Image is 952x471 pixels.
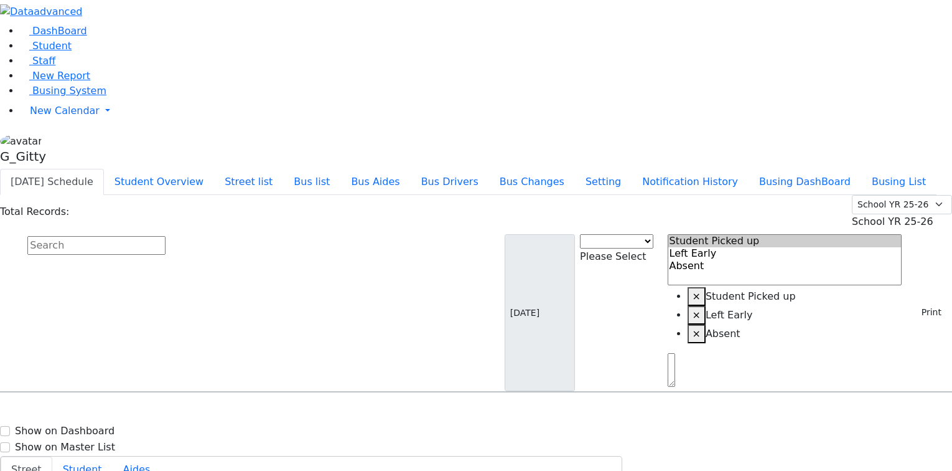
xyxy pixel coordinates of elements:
[340,169,410,195] button: Bus Aides
[489,169,575,195] button: Bus Changes
[693,290,701,302] span: ×
[214,169,283,195] button: Street list
[688,325,706,343] button: Remove item
[20,40,72,52] a: Student
[688,287,902,306] li: Student Picked up
[668,260,902,272] option: Absent
[20,55,55,67] a: Staff
[861,169,936,195] button: Busing List
[30,105,100,117] span: New Calendar
[907,303,947,322] button: Print
[20,98,952,123] a: New Calendar
[688,325,902,343] li: Absent
[706,328,740,340] span: Absent
[632,169,749,195] button: Notification History
[668,235,902,247] option: Student Picked up
[668,353,675,387] textarea: Search
[411,169,489,195] button: Bus Drivers
[688,306,902,325] li: Left Early
[32,40,72,52] span: Student
[852,195,952,214] select: Default select example
[693,309,701,321] span: ×
[27,236,166,255] input: Search
[20,70,90,82] a: New Report
[580,250,646,262] span: Please Select
[15,440,115,455] label: Show on Master List
[32,70,90,82] span: New Report
[688,306,706,325] button: Remove item
[20,85,106,97] a: Busing System
[104,169,214,195] button: Student Overview
[32,55,55,67] span: Staff
[575,169,632,195] button: Setting
[749,169,861,195] button: Busing DashBoard
[706,290,796,302] span: Student Picked up
[688,287,706,306] button: Remove item
[706,309,753,321] span: Left Early
[32,25,87,37] span: DashBoard
[852,216,933,227] span: School YR 25-26
[283,169,340,195] button: Bus list
[32,85,106,97] span: Busing System
[693,328,701,340] span: ×
[20,25,87,37] a: DashBoard
[668,247,902,260] option: Left Early
[15,424,114,439] label: Show on Dashboard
